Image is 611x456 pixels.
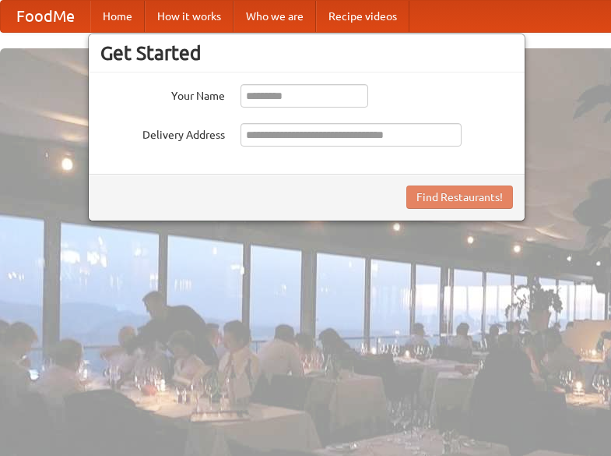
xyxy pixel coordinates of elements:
[100,41,513,65] h3: Get Started
[234,1,316,32] a: Who we are
[100,84,225,104] label: Your Name
[100,123,225,143] label: Delivery Address
[1,1,90,32] a: FoodMe
[316,1,409,32] a: Recipe videos
[406,186,513,209] button: Find Restaurants!
[145,1,234,32] a: How it works
[90,1,145,32] a: Home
